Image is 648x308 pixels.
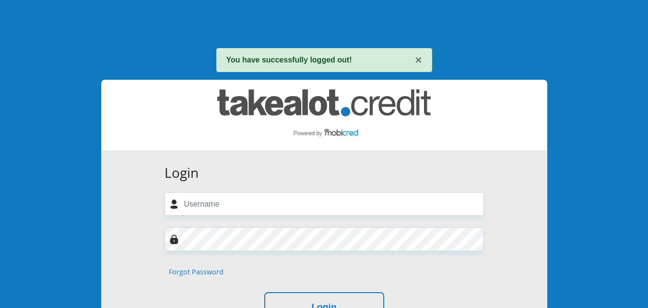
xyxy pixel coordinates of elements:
img: user-icon image [169,199,179,209]
h3: Login [165,165,484,181]
button: × [415,54,422,66]
a: Forgot Password [169,267,224,277]
img: Image [169,234,179,244]
input: Username [165,192,484,216]
strong: You have successfully logged out! [226,56,352,64]
img: takealot_credit logo [217,89,431,141]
